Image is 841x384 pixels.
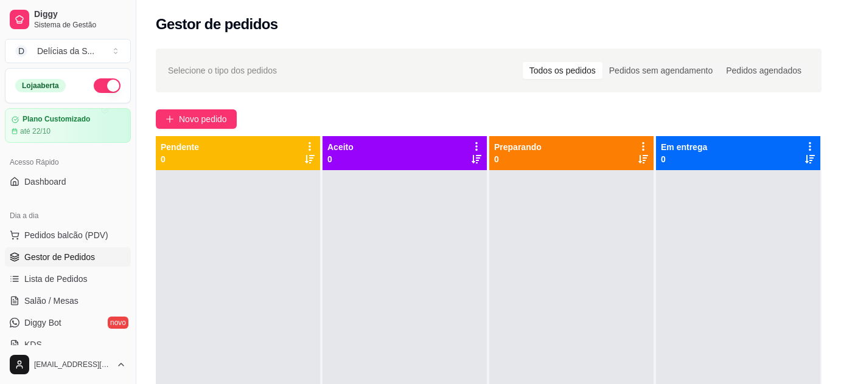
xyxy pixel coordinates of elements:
button: [EMAIL_ADDRESS][DOMAIN_NAME] [5,350,131,379]
div: Pedidos agendados [719,62,808,79]
a: Diggy Botnovo [5,313,131,332]
span: [EMAIL_ADDRESS][DOMAIN_NAME] [34,360,111,369]
span: Selecione o tipo dos pedidos [168,64,277,77]
div: Pedidos sem agendamento [602,62,719,79]
button: Alterar Status [94,78,120,93]
span: Diggy Bot [24,317,61,329]
div: Acesso Rápido [5,153,131,172]
div: Todos os pedidos [523,62,602,79]
a: KDS [5,335,131,354]
span: Sistema de Gestão [34,20,126,30]
button: Novo pedido [156,109,237,129]
article: até 22/10 [20,126,51,136]
a: DiggySistema de Gestão [5,5,131,34]
p: Em entrega [661,141,707,153]
button: Pedidos balcão (PDV) [5,225,131,245]
p: Preparando [494,141,542,153]
article: Plano Customizado [23,115,90,124]
p: 0 [494,153,542,165]
div: Delícias da S ... [37,45,94,57]
span: Salão / Mesas [24,295,79,307]
div: Dia a dia [5,206,131,225]
a: Plano Customizadoaté 22/10 [5,108,131,143]
span: Gestor de Pedidos [24,251,95,263]
p: 0 [661,153,707,165]
span: Dashboard [24,176,66,188]
span: KDS [24,338,42,351]
p: 0 [161,153,199,165]
span: Lista de Pedidos [24,273,88,285]
span: plus [166,115,174,123]
h2: Gestor de pedidos [156,15,278,34]
p: 0 [327,153,354,165]
p: Pendente [161,141,199,153]
a: Gestor de Pedidos [5,247,131,267]
span: Pedidos balcão (PDV) [24,229,108,241]
a: Lista de Pedidos [5,269,131,289]
p: Aceito [327,141,354,153]
a: Salão / Mesas [5,291,131,310]
span: Diggy [34,9,126,20]
span: Novo pedido [179,112,227,126]
div: Loja aberta [15,79,66,92]
span: D [15,45,27,57]
a: Dashboard [5,172,131,191]
button: Select a team [5,39,131,63]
